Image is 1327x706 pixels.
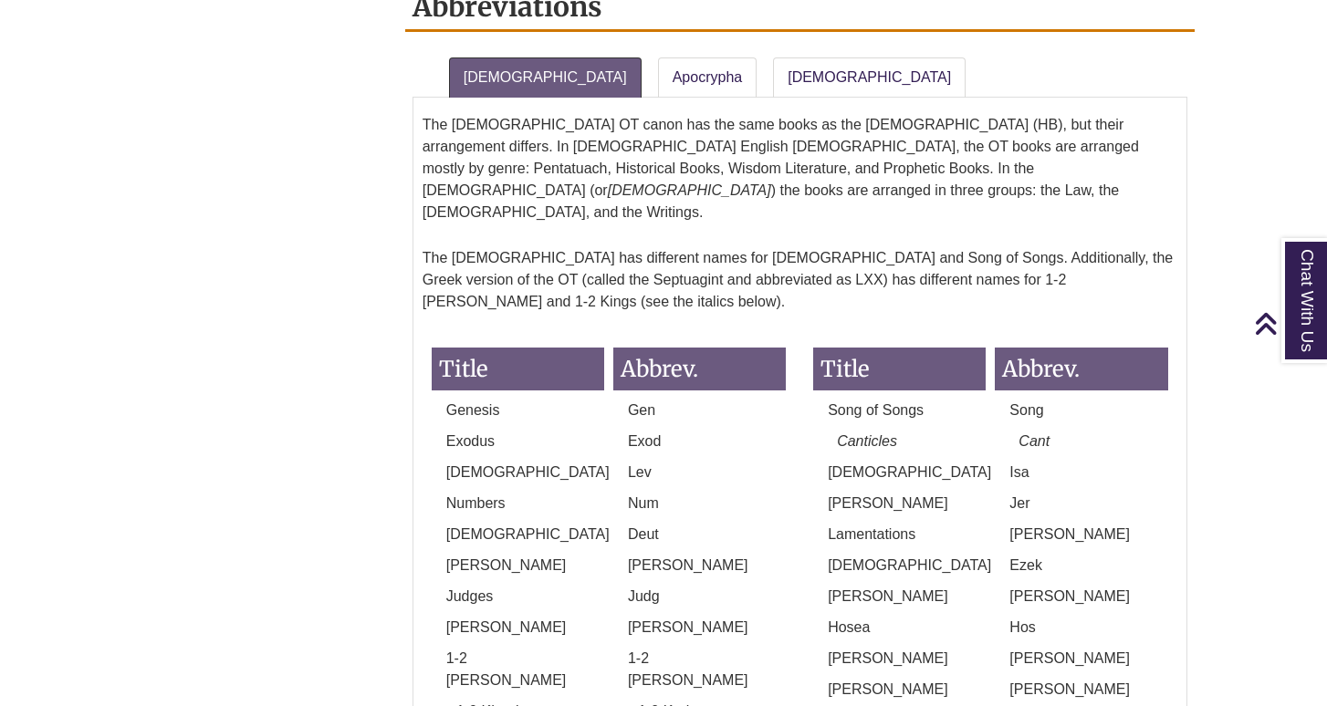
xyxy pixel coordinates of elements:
[613,648,786,691] p: 1-2 [PERSON_NAME]
[995,617,1167,639] p: Hos
[613,431,786,452] p: Exod
[813,493,986,514] p: [PERSON_NAME]
[813,348,986,390] h3: Title
[432,493,604,514] p: Numbers
[613,493,786,514] p: Num
[995,586,1167,607] p: [PERSON_NAME]
[813,617,986,639] p: Hosea
[613,400,786,421] p: Gen
[432,586,604,607] p: Judges
[813,679,986,701] p: [PERSON_NAME]
[613,586,786,607] p: Judg
[423,240,1177,320] p: The [DEMOGRAPHIC_DATA] has different names for [DEMOGRAPHIC_DATA] and Song of Songs. Additionally...
[613,524,786,545] p: Deut
[423,107,1177,231] p: The [DEMOGRAPHIC_DATA] OT canon has the same books as the [DEMOGRAPHIC_DATA] (HB), but their arra...
[432,400,604,421] p: Genesis
[995,462,1167,483] p: Isa
[432,617,604,639] p: [PERSON_NAME]
[995,679,1167,701] p: [PERSON_NAME]
[995,555,1167,576] p: Ezek
[837,433,897,449] em: Canticles
[813,524,986,545] p: Lamentations
[432,555,604,576] p: [PERSON_NAME]
[1254,311,1322,336] a: Back to Top
[813,555,986,576] p: [DEMOGRAPHIC_DATA]
[773,57,966,98] a: [DEMOGRAPHIC_DATA]
[432,462,604,483] p: [DEMOGRAPHIC_DATA]
[613,348,786,390] h3: Abbrev.
[432,431,604,452] p: Exodus
[813,462,986,483] p: [DEMOGRAPHIC_DATA]
[613,617,786,639] p: [PERSON_NAME]
[995,493,1167,514] p: Jer
[813,648,986,670] p: [PERSON_NAME]
[995,400,1167,421] p: Song
[813,586,986,607] p: [PERSON_NAME]
[432,648,604,691] p: 1-2 [PERSON_NAME]
[432,524,604,545] p: [DEMOGRAPHIC_DATA]
[613,555,786,576] p: [PERSON_NAME]
[995,524,1167,545] p: [PERSON_NAME]
[613,462,786,483] p: Lev
[432,348,604,390] h3: Title
[995,648,1167,670] p: [PERSON_NAME]
[608,182,771,198] em: [DEMOGRAPHIC_DATA]
[995,348,1167,390] h3: Abbrev.
[813,400,986,421] p: Song of Songs
[1019,433,1050,449] em: Cant
[658,57,758,98] a: Apocrypha
[449,57,642,98] a: [DEMOGRAPHIC_DATA]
